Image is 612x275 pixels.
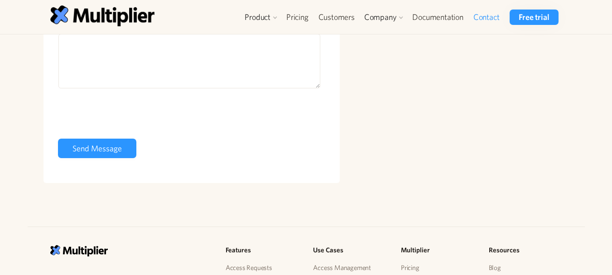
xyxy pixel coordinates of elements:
[364,12,397,23] div: Company
[489,261,562,275] a: Blog
[281,10,313,25] a: Pricing
[240,10,281,25] div: Product
[313,261,386,275] a: Access Management
[401,245,474,256] h5: Multiplier
[245,12,270,23] div: Product
[489,245,562,256] h5: Resources
[407,10,468,25] a: Documentation
[313,245,386,256] h5: Use Cases
[58,139,136,158] input: Send Message
[510,10,558,25] a: Free trial
[360,10,408,25] div: Company
[226,261,299,275] a: Access Requests
[468,10,505,25] a: Contact
[58,100,196,135] iframe: reCAPTCHA
[401,261,474,275] a: Pricing
[226,245,299,256] h5: Features
[313,10,360,25] a: Customers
